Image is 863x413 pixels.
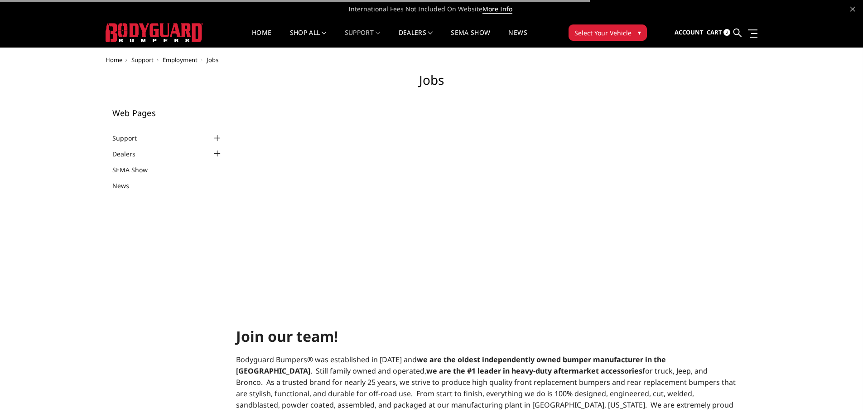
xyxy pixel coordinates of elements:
strong: we are the #1 leader in heavy-duty aftermarket accessories [426,366,642,376]
span: 2 [723,29,730,36]
img: BODYGUARD BUMPERS [106,23,203,42]
a: Dealers [399,29,433,47]
a: News [112,181,140,190]
button: Select Your Vehicle [569,24,647,41]
a: Dealers [112,149,147,159]
a: Home [252,29,271,47]
a: Support [131,56,154,64]
h1: Jobs [106,73,758,95]
a: SEMA Show [112,165,159,175]
a: Support [345,29,381,47]
a: News [508,29,527,47]
a: SEMA Show [451,29,490,47]
span: Select Your Vehicle [574,28,632,38]
span: Account [675,28,704,36]
a: More Info [482,5,512,14]
a: Support [112,133,148,143]
span: ▾ [638,28,641,37]
span: Cart [707,28,722,36]
a: Home [106,56,122,64]
span: Jobs [207,56,218,64]
strong: we are the oldest independently owned bumper manufacturer in the [GEOGRAPHIC_DATA] [236,355,666,376]
a: shop all [290,29,327,47]
a: Employment [163,56,198,64]
a: Account [675,20,704,45]
a: Cart 2 [707,20,730,45]
strong: Join our team! [236,326,338,346]
h5: Web Pages [112,109,223,117]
